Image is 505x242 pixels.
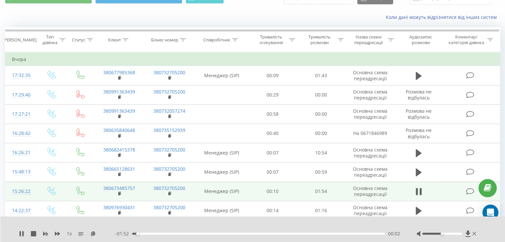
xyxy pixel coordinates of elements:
[153,204,185,211] a: 380732705200
[249,124,297,143] td: 00:40
[388,230,400,237] span: 00:02
[103,108,135,114] a: 380991363439
[108,37,121,43] div: Клієнт
[136,232,139,235] div: Accessibility label
[297,85,345,104] td: 00:00
[249,104,297,124] td: 00:58
[12,146,30,159] div: 16:26:21
[195,182,249,201] td: Менеджер (SIP)
[195,162,249,182] td: Менеджер (SIP)
[249,66,297,85] td: 00:09
[103,166,135,172] a: 380665128631
[297,162,345,182] td: 00:59
[345,104,395,124] td: Основна схема переадресації
[249,201,297,220] td: 00:14
[386,14,500,20] a: Коли дані можуть відрізнятися вiд інших систем
[5,53,500,66] td: Вчора
[249,182,297,201] td: 00:10
[297,124,345,143] td: 00:00
[67,230,72,237] span: 1 x
[303,34,336,45] div: Тривалість розмови
[153,127,185,133] a: 380735152939
[195,201,249,220] td: Менеджер (SIP)
[103,185,135,191] a: 380673485757
[351,34,386,45] div: Назва схеми переадресації
[153,147,185,153] a: 380732705200
[151,37,178,43] div: Бізнес номер
[441,232,443,235] div: Accessibility label
[195,143,249,162] td: Менеджер (SIP)
[103,147,135,153] a: 380682415378
[345,66,395,85] td: Основна схема переадресації
[297,182,345,201] td: 01:54
[345,201,395,220] td: Основна схема переадресації
[72,37,85,43] div: Статус
[12,185,30,198] div: 15:26:22
[103,204,135,211] a: 380976930431
[12,69,30,82] div: 17:32:35
[115,230,132,237] span: - 01:52
[406,127,432,139] span: Розмова не відбулась
[153,69,185,76] a: 380732705200
[345,182,395,201] td: Основна схема переадресації
[255,34,288,45] div: Тривалість очікування
[345,162,395,182] td: Основна схема переадресації
[12,89,30,101] div: 17:29:40
[203,37,230,43] div: Співробітник
[103,89,135,95] a: 380991363439
[103,69,135,76] a: 380677985368
[345,85,395,104] td: Основна схема переадресації
[482,205,498,220] div: Open Intercom Messenger
[297,66,345,85] td: 01:43
[12,108,30,121] div: 17:27:21
[153,166,185,172] a: 380732705200
[249,85,297,104] td: 00:29
[42,34,57,45] div: Тип дзвінка
[153,185,185,191] a: 380732705200
[297,143,345,162] td: 10:54
[103,127,135,133] a: 380635840648
[195,66,249,85] td: Менеджер (SIP)
[345,124,395,143] td: На 0671846989
[401,34,440,45] div: Аудіозапис розмови
[345,143,395,162] td: Основна схема переадресації
[297,104,345,124] td: 00:00
[297,201,345,220] td: 01:16
[249,143,297,162] td: 00:07
[249,162,297,182] td: 00:07
[406,108,432,120] span: Розмова не відбулась
[153,108,185,114] a: 380732057274
[12,204,30,217] div: 14:22:37
[12,127,30,140] div: 16:28:42
[406,89,432,101] span: Розмова не відбулась
[447,34,485,45] div: Коментар/категорія дзвінка
[3,37,37,43] div: [PERSON_NAME]
[12,165,30,178] div: 15:48:13
[153,89,185,95] a: 380732705200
